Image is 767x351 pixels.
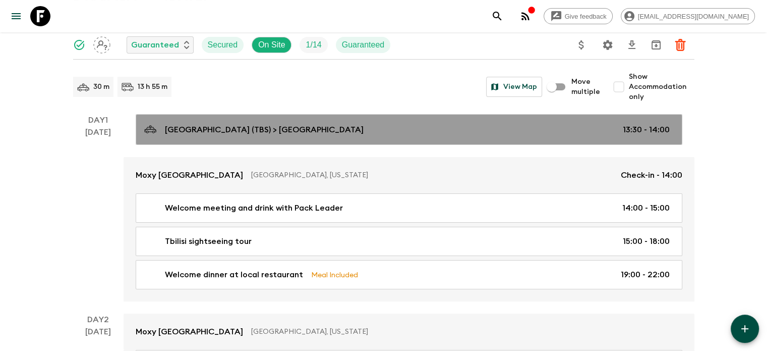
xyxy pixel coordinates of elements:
p: 14:00 - 15:00 [622,202,670,214]
button: Archive (Completed, Cancelled or Unsynced Departures only) [646,35,666,55]
p: 13 h 55 m [138,82,167,92]
a: [GEOGRAPHIC_DATA] (TBS) > [GEOGRAPHIC_DATA]13:30 - 14:00 [136,114,682,145]
span: Assign pack leader [93,39,110,47]
p: Guaranteed [342,39,385,51]
button: menu [6,6,26,26]
p: [GEOGRAPHIC_DATA] (TBS) > [GEOGRAPHIC_DATA] [165,124,364,136]
p: Welcome dinner at local restaurant [165,269,303,281]
a: Give feedback [544,8,613,24]
p: 15:00 - 18:00 [623,235,670,247]
a: Moxy [GEOGRAPHIC_DATA][GEOGRAPHIC_DATA], [US_STATE]Check-in - 14:00 [124,157,694,193]
button: Settings [598,35,618,55]
p: Day 2 [73,314,124,326]
span: Give feedback [559,13,612,20]
p: 19:00 - 22:00 [621,269,670,281]
button: Delete [670,35,690,55]
p: On Site [258,39,285,51]
span: Show Accommodation only [629,72,694,102]
p: Check-in - 14:00 [621,169,682,181]
a: Welcome meeting and drink with Pack Leader14:00 - 15:00 [136,193,682,223]
a: Tbilisi sightseeing tour15:00 - 18:00 [136,227,682,256]
p: Moxy [GEOGRAPHIC_DATA] [136,169,243,181]
p: [GEOGRAPHIC_DATA], [US_STATE] [251,170,613,180]
span: [EMAIL_ADDRESS][DOMAIN_NAME] [632,13,754,20]
p: 1 / 14 [306,39,321,51]
p: Secured [208,39,238,51]
p: [GEOGRAPHIC_DATA], [US_STATE] [251,327,674,337]
div: [EMAIL_ADDRESS][DOMAIN_NAME] [621,8,755,24]
p: Moxy [GEOGRAPHIC_DATA] [136,326,243,338]
div: On Site [252,37,291,53]
p: Day 1 [73,114,124,126]
button: Update Price, Early Bird Discount and Costs [571,35,592,55]
span: Move multiple [571,77,601,97]
p: Tbilisi sightseeing tour [165,235,252,247]
button: Download CSV [622,35,642,55]
button: View Map [486,77,542,97]
p: 30 m [93,82,109,92]
p: 13:30 - 14:00 [623,124,670,136]
a: Moxy [GEOGRAPHIC_DATA][GEOGRAPHIC_DATA], [US_STATE] [124,314,694,350]
div: Secured [202,37,244,53]
button: search adventures [487,6,507,26]
p: Welcome meeting and drink with Pack Leader [165,202,343,214]
a: Welcome dinner at local restaurantMeal Included19:00 - 22:00 [136,260,682,289]
svg: Synced Successfully [73,39,85,51]
p: Meal Included [311,269,358,280]
p: Guaranteed [131,39,179,51]
div: [DATE] [85,126,111,302]
div: Trip Fill [300,37,327,53]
